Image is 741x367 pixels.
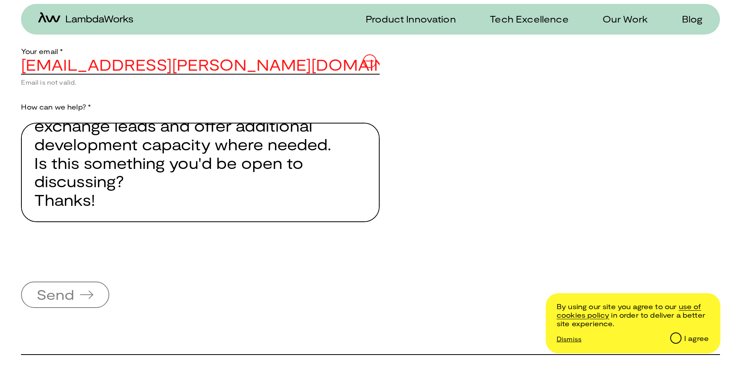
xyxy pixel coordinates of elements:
[21,56,380,74] input: your@email.com
[557,302,701,319] a: /cookie-and-privacy-policy
[21,86,380,111] p: How can we help? *
[593,13,648,24] a: Our Work
[356,13,456,24] a: Product Innovation
[682,13,703,24] p: Blog
[490,13,568,24] p: Tech Excellence
[21,282,109,308] button: Send
[557,303,709,328] p: By using our site you agree to our in order to deliver a better site experience.
[603,13,648,24] p: Our Work
[684,334,709,343] div: I agree
[38,12,133,26] a: home-icon
[366,13,456,24] p: Product Innovation
[557,335,582,343] p: Dismiss
[21,239,139,269] iframe: reCAPTCHA
[21,123,380,222] textarea: Provide a brief explanation of how we can assist you.
[37,287,74,301] span: Send
[21,30,380,56] p: Your email *
[673,13,703,24] a: Blog
[480,13,568,24] a: Tech Excellence
[21,78,380,86] div: Email is not valid.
